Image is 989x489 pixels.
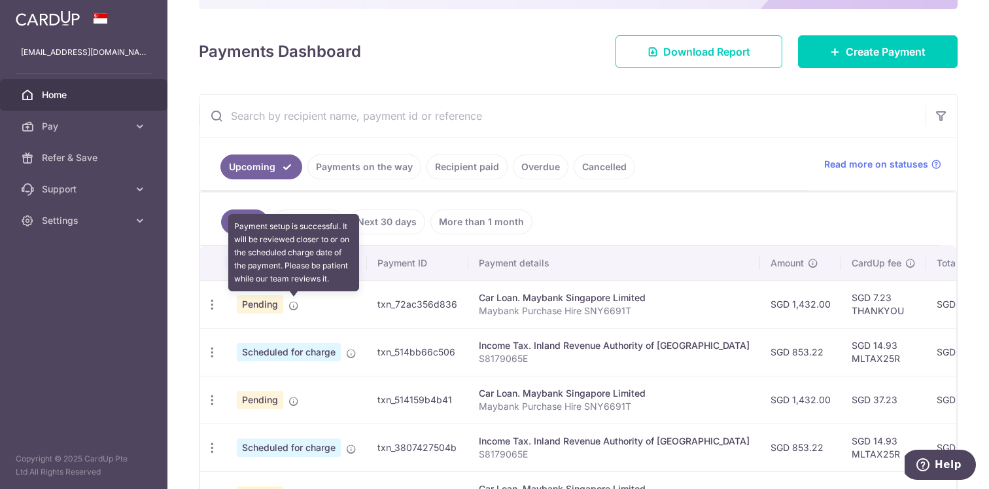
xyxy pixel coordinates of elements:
p: S8179065E [479,352,750,365]
td: SGD 14.93 MLTAX25R [841,328,926,376]
span: Download Report [663,44,750,60]
a: More than 1 month [430,209,532,234]
td: txn_72ac356d836 [367,280,468,328]
div: Car Loan. Maybank Singapore Limited [479,387,750,400]
td: txn_514bb66c506 [367,328,468,376]
th: Payment ID [367,246,468,280]
td: txn_3807427504b [367,424,468,471]
span: Create Payment [846,44,926,60]
a: All [221,209,268,234]
span: Pending [237,391,283,409]
p: [EMAIL_ADDRESS][DOMAIN_NAME] [21,46,147,59]
span: Scheduled for charge [237,439,341,457]
td: txn_514159b4b41 [367,376,468,424]
td: SGD 37.23 [841,376,926,424]
a: Read more on statuses [824,158,941,171]
p: Maybank Purchase Hire SNY6691T [479,304,750,317]
td: SGD 853.22 [760,328,841,376]
a: Download Report [616,35,782,68]
a: Next 30 days [349,209,425,234]
a: Create Payment [798,35,958,68]
td: SGD 853.22 [760,424,841,471]
a: Cancelled [574,154,635,179]
span: Refer & Save [42,151,128,164]
p: Maybank Purchase Hire SNY6691T [479,400,750,413]
input: Search by recipient name, payment id or reference [200,95,926,137]
img: CardUp [16,10,80,26]
td: SGD 1,432.00 [760,376,841,424]
a: Overdue [513,154,568,179]
span: Support [42,183,128,196]
iframe: Opens a widget where you can find more information [905,450,976,482]
td: SGD 14.93 MLTAX25R [841,424,926,471]
div: Income Tax. Inland Revenue Authority of [GEOGRAPHIC_DATA] [479,435,750,448]
div: Income Tax. Inland Revenue Authority of [GEOGRAPHIC_DATA] [479,339,750,352]
a: Recipient paid [426,154,508,179]
a: Upcoming [220,154,302,179]
span: Pending [237,295,283,314]
span: Home [42,88,128,101]
td: SGD 1,432.00 [760,280,841,328]
td: SGD 7.23 THANKYOU [841,280,926,328]
span: Total amt. [937,257,980,270]
th: Payment details [468,246,760,280]
a: Payments on the way [307,154,421,179]
h4: Payments Dashboard [199,40,361,63]
span: CardUp fee [852,257,901,270]
span: Read more on statuses [824,158,928,171]
div: Car Loan. Maybank Singapore Limited [479,291,750,304]
span: Scheduled for charge [237,343,341,361]
span: Amount [771,257,804,270]
div: Payment setup is successful. It will be reviewed closer to or on the scheduled charge date of the... [228,214,359,291]
span: Settings [42,214,128,227]
span: Pay [42,120,128,133]
p: S8179065E [479,448,750,461]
